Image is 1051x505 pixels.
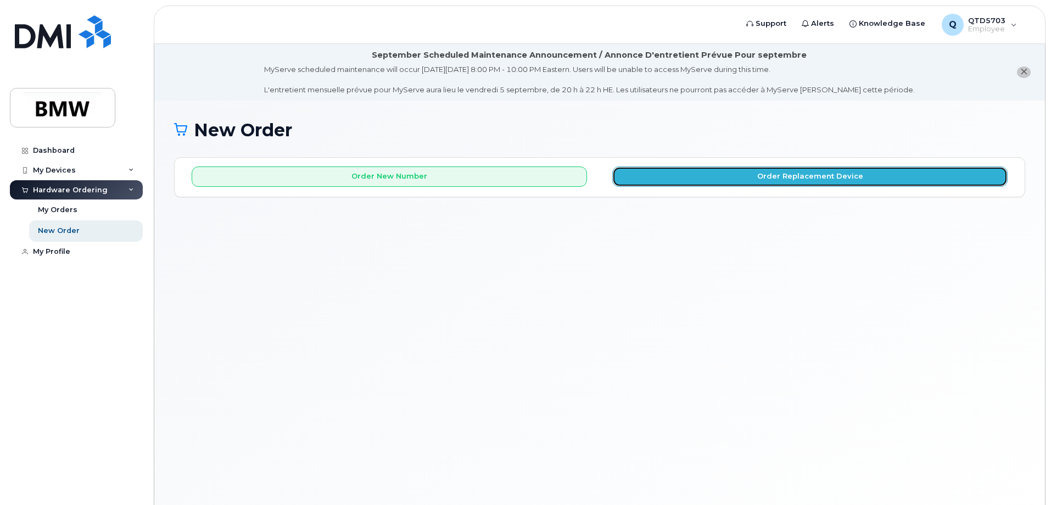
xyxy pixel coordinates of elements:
[1017,66,1031,78] button: close notification
[372,49,807,61] div: September Scheduled Maintenance Announcement / Annonce D'entretient Prévue Pour septembre
[174,120,1025,140] h1: New Order
[1003,457,1043,497] iframe: Messenger Launcher
[264,64,915,95] div: MyServe scheduled maintenance will occur [DATE][DATE] 8:00 PM - 10:00 PM Eastern. Users will be u...
[612,167,1008,187] button: Order Replacement Device
[192,167,587,187] button: Order New Number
